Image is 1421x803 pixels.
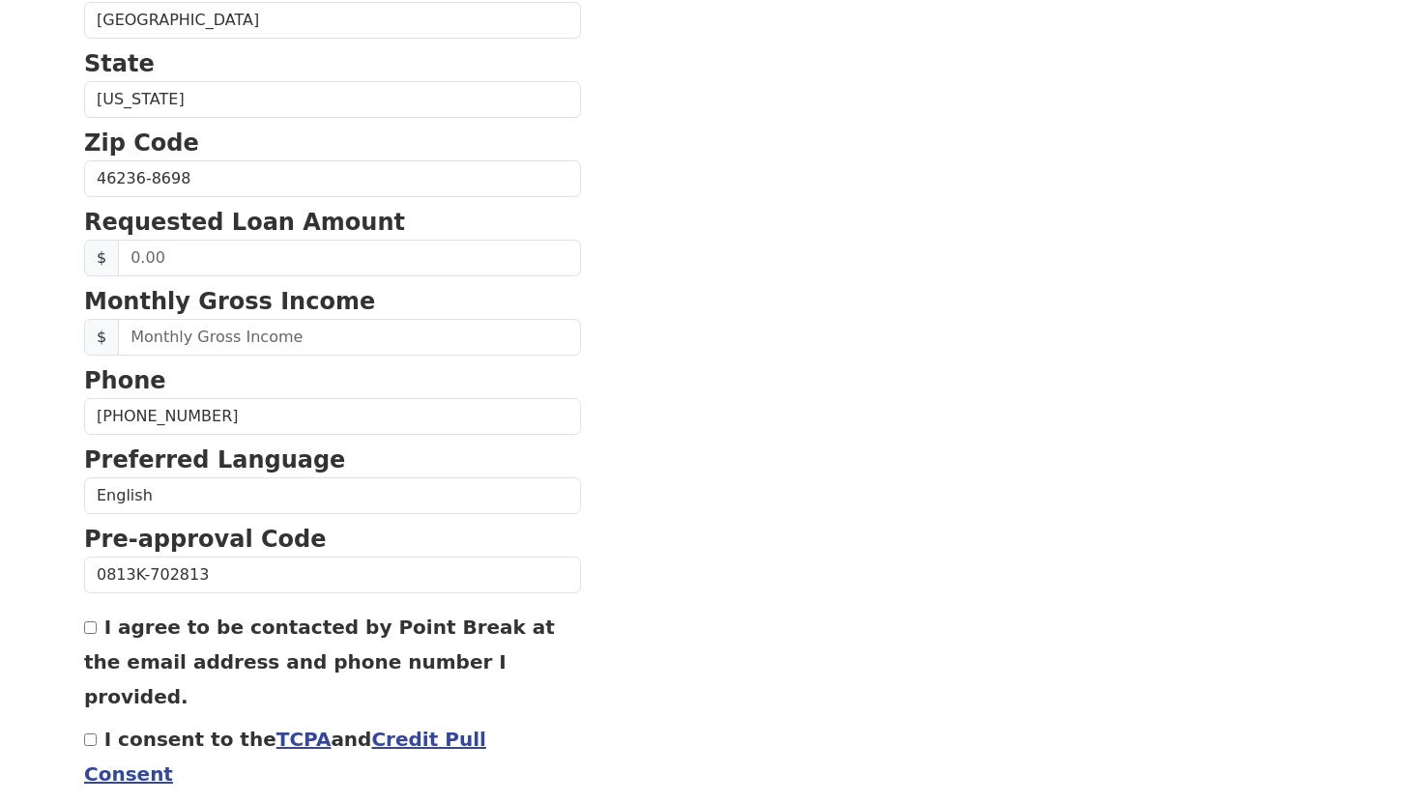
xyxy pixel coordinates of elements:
span: $ [84,240,119,276]
strong: Phone [84,367,166,394]
strong: Preferred Language [84,446,345,473]
label: I consent to the and [84,728,486,786]
input: Monthly Gross Income [118,319,581,356]
strong: Requested Loan Amount [84,209,405,236]
p: Monthly Gross Income [84,284,581,319]
strong: State [84,50,155,77]
a: TCPA [276,728,332,751]
input: Phone [84,398,581,435]
input: City [84,2,581,39]
input: 0.00 [118,240,581,276]
strong: Pre-approval Code [84,526,327,553]
strong: Zip Code [84,129,199,157]
input: Zip Code [84,160,581,197]
span: $ [84,319,119,356]
label: I agree to be contacted by Point Break at the email address and phone number I provided. [84,616,555,708]
input: Pre-approval Code [84,557,581,593]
